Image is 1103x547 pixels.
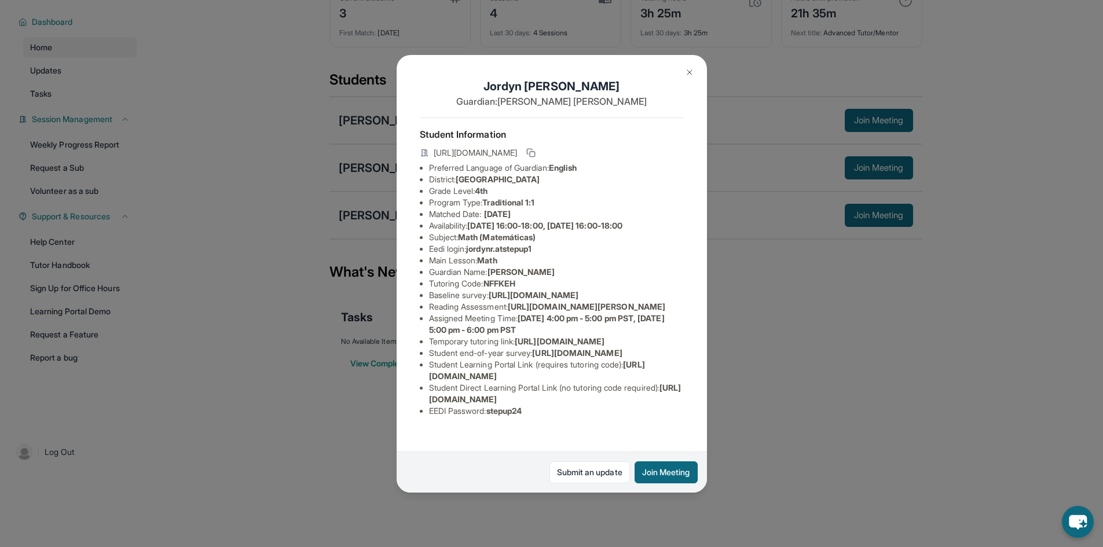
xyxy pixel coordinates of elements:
[429,208,684,220] li: Matched Date:
[482,197,534,207] span: Traditional 1:1
[429,220,684,232] li: Availability:
[429,359,684,382] li: Student Learning Portal Link (requires tutoring code) :
[488,267,555,277] span: [PERSON_NAME]
[475,186,488,196] span: 4th
[420,127,684,141] h4: Student Information
[434,147,517,159] span: [URL][DOMAIN_NAME]
[429,243,684,255] li: Eedi login :
[429,232,684,243] li: Subject :
[456,174,540,184] span: [GEOGRAPHIC_DATA]
[532,348,622,358] span: [URL][DOMAIN_NAME]
[429,197,684,208] li: Program Type:
[429,313,665,335] span: [DATE] 4:00 pm - 5:00 pm PST, [DATE] 5:00 pm - 6:00 pm PST
[486,406,522,416] span: stepup24
[489,290,578,300] span: [URL][DOMAIN_NAME]
[524,146,538,160] button: Copy link
[429,289,684,301] li: Baseline survey :
[466,244,532,254] span: jordynr.atstepup1
[420,78,684,94] h1: Jordyn [PERSON_NAME]
[429,174,684,185] li: District:
[429,162,684,174] li: Preferred Language of Guardian:
[429,313,684,336] li: Assigned Meeting Time :
[483,278,515,288] span: NFFKEH
[429,405,684,417] li: EEDI Password :
[429,347,684,359] li: Student end-of-year survey :
[420,94,684,108] p: Guardian: [PERSON_NAME] [PERSON_NAME]
[429,278,684,289] li: Tutoring Code :
[549,461,630,483] a: Submit an update
[429,336,684,347] li: Temporary tutoring link :
[549,163,577,172] span: English
[429,301,684,313] li: Reading Assessment :
[635,461,698,483] button: Join Meeting
[458,232,536,242] span: Math (Matemáticas)
[467,221,622,230] span: [DATE] 16:00-18:00, [DATE] 16:00-18:00
[484,209,511,219] span: [DATE]
[515,336,604,346] span: [URL][DOMAIN_NAME]
[429,382,684,405] li: Student Direct Learning Portal Link (no tutoring code required) :
[429,266,684,278] li: Guardian Name :
[685,68,694,77] img: Close Icon
[429,185,684,197] li: Grade Level:
[429,255,684,266] li: Main Lesson :
[477,255,497,265] span: Math
[1062,506,1094,538] button: chat-button
[508,302,665,311] span: [URL][DOMAIN_NAME][PERSON_NAME]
